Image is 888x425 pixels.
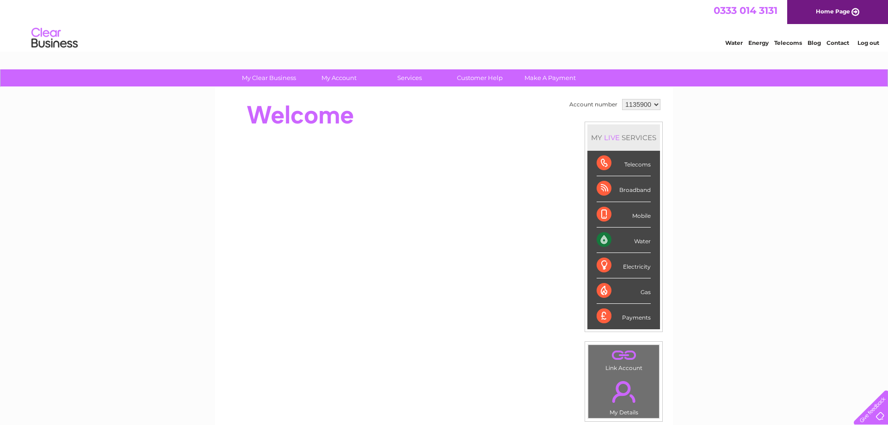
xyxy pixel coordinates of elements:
[301,69,377,86] a: My Account
[597,253,651,278] div: Electricity
[602,133,622,142] div: LIVE
[808,39,821,46] a: Blog
[512,69,588,86] a: Make A Payment
[597,228,651,253] div: Water
[591,376,657,408] a: .
[371,69,448,86] a: Services
[597,202,651,228] div: Mobile
[587,124,660,151] div: MY SERVICES
[714,5,777,16] a: 0333 014 3131
[857,39,879,46] a: Log out
[774,39,802,46] a: Telecoms
[588,373,660,419] td: My Details
[588,345,660,374] td: Link Account
[597,151,651,176] div: Telecoms
[226,5,663,45] div: Clear Business is a trading name of Verastar Limited (registered in [GEOGRAPHIC_DATA] No. 3667643...
[597,176,651,202] div: Broadband
[591,347,657,363] a: .
[826,39,849,46] a: Contact
[725,39,743,46] a: Water
[31,24,78,52] img: logo.png
[442,69,518,86] a: Customer Help
[567,97,620,112] td: Account number
[748,39,769,46] a: Energy
[597,304,651,329] div: Payments
[231,69,307,86] a: My Clear Business
[597,278,651,304] div: Gas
